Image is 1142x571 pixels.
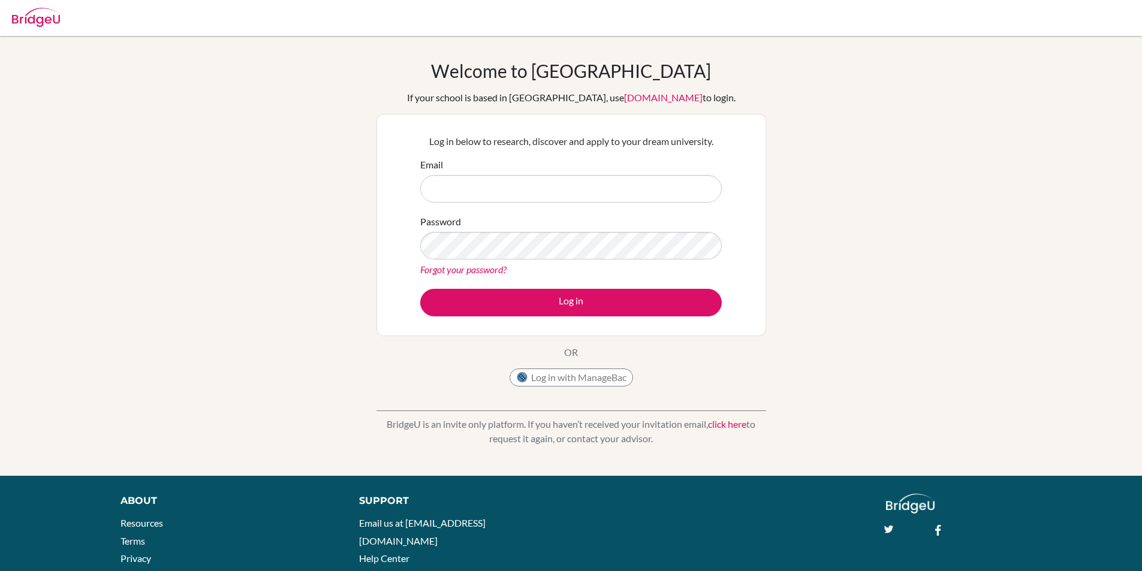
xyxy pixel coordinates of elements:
p: Log in below to research, discover and apply to your dream university. [420,134,722,149]
p: BridgeU is an invite only platform. If you haven’t received your invitation email, to request it ... [376,417,766,446]
div: If your school is based in [GEOGRAPHIC_DATA], use to login. [407,90,736,105]
label: Password [420,214,461,229]
a: [DOMAIN_NAME] [624,92,703,103]
img: Bridge-U [12,8,60,27]
a: click here [708,418,746,430]
h1: Welcome to [GEOGRAPHIC_DATA] [431,60,711,81]
a: Help Center [359,552,409,564]
img: logo_white@2x-f4f0deed5e89b7ecb1c2cc34c3e3d731f90f0f143d5ea2071677605dd97b5244.png [886,494,935,513]
button: Log in [420,289,722,316]
div: About [120,494,332,508]
a: Resources [120,517,163,528]
a: Forgot your password? [420,264,507,275]
label: Email [420,158,443,172]
a: Email us at [EMAIL_ADDRESS][DOMAIN_NAME] [359,517,486,546]
button: Log in with ManageBac [510,368,633,386]
div: Support [359,494,557,508]
a: Terms [120,535,145,546]
p: OR [564,345,578,359]
a: Privacy [120,552,151,564]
